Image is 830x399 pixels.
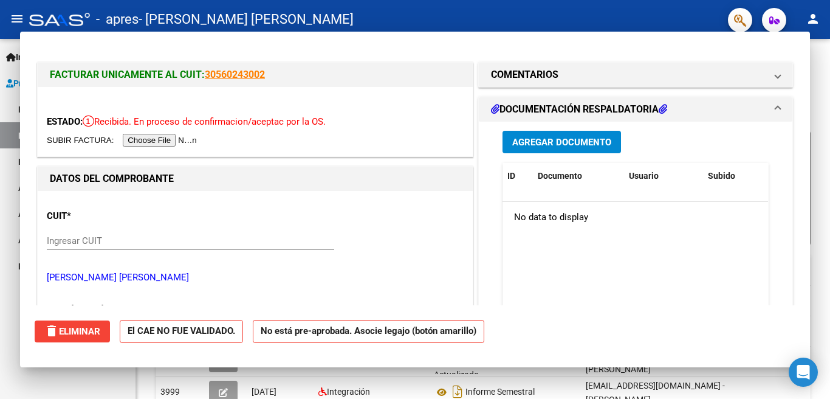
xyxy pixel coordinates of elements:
[624,163,703,189] datatable-header-cell: Usuario
[35,321,110,342] button: Eliminar
[6,50,37,64] span: Inicio
[789,358,818,387] div: Open Intercom Messenger
[629,171,659,181] span: Usuario
[502,163,533,189] datatable-header-cell: ID
[160,387,180,397] span: 3999
[479,97,792,122] mat-expansion-panel-header: DOCUMENTACIÓN RESPALDATORIA
[491,68,558,82] h1: COMENTARIOS
[120,320,243,344] strong: El CAE NO FUE VALIDADO.
[465,387,535,397] span: Informe Semestral
[83,116,326,127] span: Recibida. En proceso de confirmacion/aceptac por la OS.
[252,387,276,397] span: [DATE]
[479,63,792,87] mat-expansion-panel-header: COMENTARIOS
[6,77,117,90] span: Prestadores / Proveedores
[139,6,354,33] span: - [PERSON_NAME] [PERSON_NAME]
[47,302,172,316] p: Area destinado *
[806,12,820,26] mat-icon: person
[253,320,484,344] strong: No está pre-aprobada. Asocie legajo (botón amarillo)
[764,163,825,189] datatable-header-cell: Acción
[96,6,139,33] span: - apres
[708,171,735,181] span: Subido
[491,102,667,117] h1: DOCUMENTACIÓN RESPALDATORIA
[47,209,172,223] p: CUIT
[44,324,59,338] mat-icon: delete
[502,131,621,153] button: Agregar Documento
[205,69,265,80] a: 30560243002
[44,326,100,337] span: Eliminar
[533,163,624,189] datatable-header-cell: Documento
[50,69,205,80] span: FACTURAR UNICAMENTE AL CUIT:
[10,12,24,26] mat-icon: menu
[502,202,768,232] div: No data to display
[512,137,611,148] span: Agregar Documento
[50,173,174,184] strong: DATOS DEL COMPROBANTE
[538,171,582,181] span: Documento
[479,122,792,374] div: DOCUMENTACIÓN RESPALDATORIA
[703,163,764,189] datatable-header-cell: Subido
[47,116,83,127] span: ESTADO:
[327,387,370,397] span: Integración
[507,171,515,181] span: ID
[47,271,464,285] p: [PERSON_NAME] [PERSON_NAME]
